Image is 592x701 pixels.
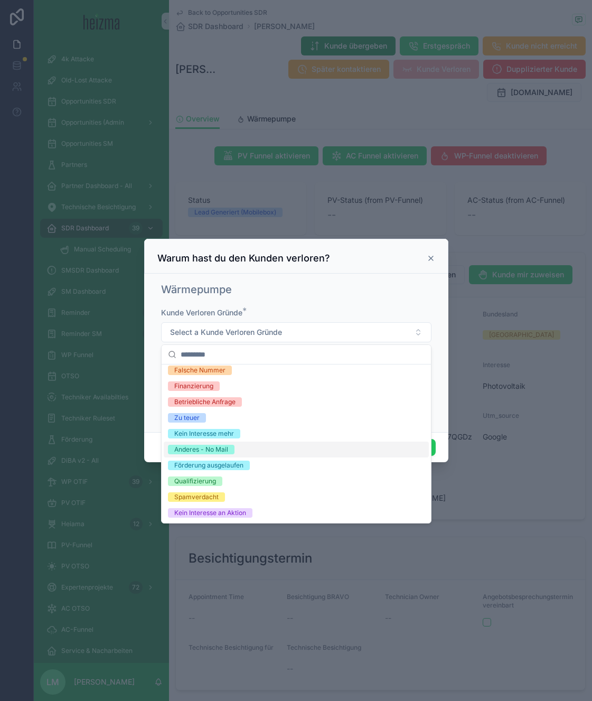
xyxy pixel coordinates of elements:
[162,364,431,523] div: Suggestions
[174,397,236,407] div: Betriebliche Anfrage
[161,282,232,297] h1: Wärmepumpe
[174,492,219,502] div: Spamverdacht
[174,381,213,391] div: Finanzierung
[174,413,200,423] div: Zu teuer
[174,476,216,486] div: Qualifizierung
[157,252,330,265] h3: Warum hast du den Kunden verloren?
[174,445,228,454] div: Anderes - No Mail
[161,322,431,342] button: Select Button
[170,327,282,338] span: Select a Kunde Verloren Gründe
[174,429,234,438] div: Kein Interesse mehr
[174,461,243,470] div: Förderung ausgelaufen
[174,508,246,518] div: Kein Interesse an Aktion
[174,366,225,375] div: Falsche Nummer
[161,308,242,317] span: Kunde Verloren Gründe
